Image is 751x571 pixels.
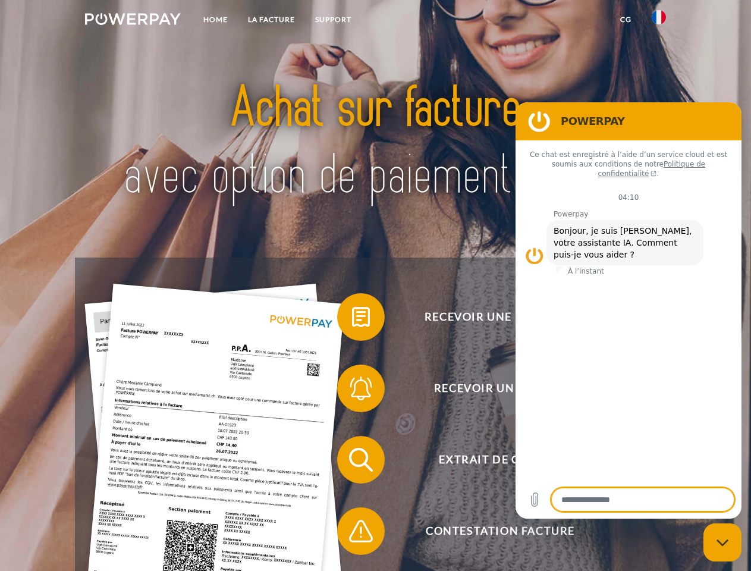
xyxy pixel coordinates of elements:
[337,365,646,412] button: Recevoir un rappel?
[337,293,646,341] button: Recevoir une facture ?
[346,516,376,546] img: qb_warning.svg
[354,365,646,412] span: Recevoir un rappel?
[193,9,238,30] a: Home
[354,507,646,555] span: Contestation Facture
[337,436,646,484] button: Extrait de compte
[346,302,376,332] img: qb_bill.svg
[85,13,181,25] img: logo-powerpay-white.svg
[346,374,376,403] img: qb_bell.svg
[114,57,637,228] img: title-powerpay_fr.svg
[346,445,376,475] img: qb_search.svg
[354,436,646,484] span: Extrait de compte
[652,10,666,24] img: fr
[516,102,741,519] iframe: Fenêtre de messagerie
[305,9,362,30] a: Support
[238,9,305,30] a: LA FACTURE
[337,507,646,555] button: Contestation Facture
[354,293,646,341] span: Recevoir une facture ?
[703,523,741,561] iframe: Bouton de lancement de la fenêtre de messagerie, conversation en cours
[610,9,642,30] a: CG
